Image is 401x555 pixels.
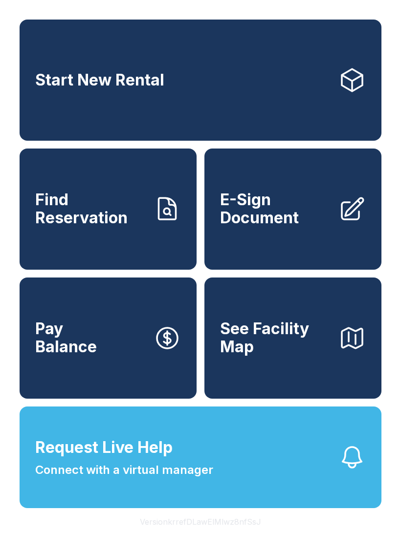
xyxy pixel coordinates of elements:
span: E-Sign Document [220,191,331,227]
a: Start New Rental [20,20,381,141]
span: Start New Rental [35,71,164,89]
span: Pay Balance [35,320,97,356]
button: See Facility Map [204,277,381,399]
a: Find Reservation [20,149,197,270]
span: See Facility Map [220,320,331,356]
span: Find Reservation [35,191,146,227]
span: Request Live Help [35,436,173,459]
a: E-Sign Document [204,149,381,270]
button: PayBalance [20,277,197,399]
span: Connect with a virtual manager [35,461,213,479]
button: VersionkrrefDLawElMlwz8nfSsJ [132,508,269,535]
button: Request Live HelpConnect with a virtual manager [20,406,381,508]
